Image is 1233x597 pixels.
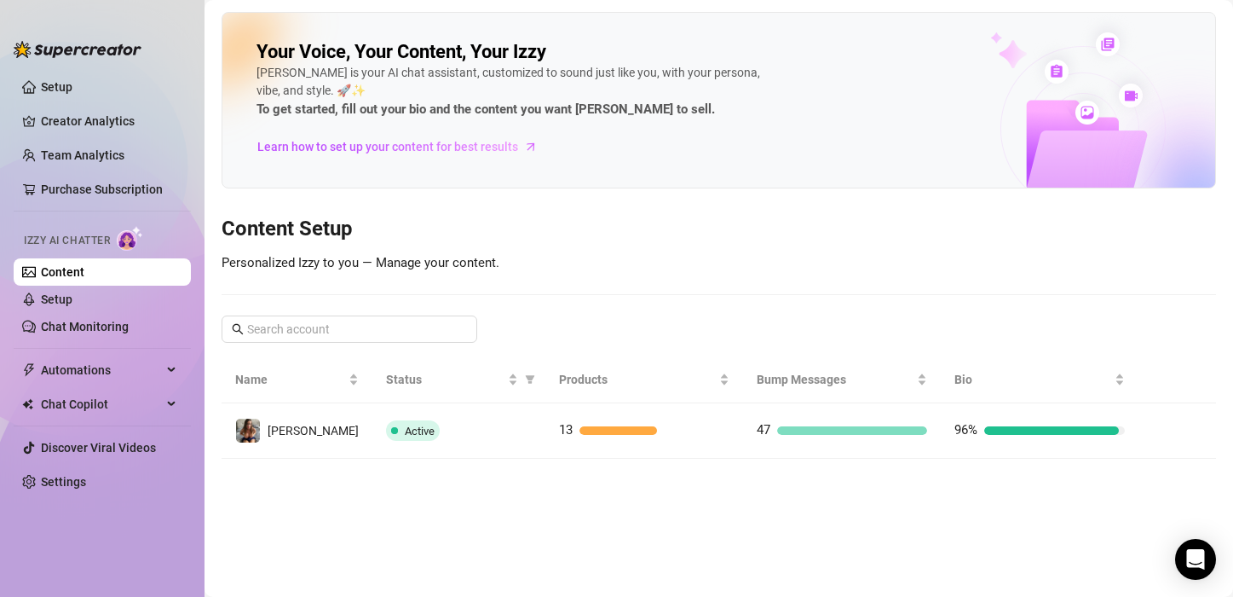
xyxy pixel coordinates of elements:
[268,424,359,438] span: [PERSON_NAME]
[222,216,1216,243] h3: Content Setup
[525,374,535,385] span: filter
[235,370,345,389] span: Name
[522,138,539,155] span: arrow-right
[257,137,518,156] span: Learn how to set up your content for best results
[14,41,141,58] img: logo-BBDzfeDw.svg
[386,370,504,389] span: Status
[521,367,539,392] span: filter
[222,356,372,403] th: Name
[545,356,743,403] th: Products
[247,320,453,339] input: Search account
[41,107,177,135] a: Creator Analytics
[256,64,768,120] div: [PERSON_NAME] is your AI chat assistant, customized to sound just like you, with your persona, vi...
[41,80,72,94] a: Setup
[256,133,550,160] a: Learn how to set up your content for best results
[41,176,177,203] a: Purchase Subscription
[41,391,162,418] span: Chat Copilot
[743,356,941,403] th: Bump Messages
[41,475,86,489] a: Settings
[256,101,715,117] strong: To get started, fill out your bio and the content you want [PERSON_NAME] to sell.
[41,356,162,384] span: Automations
[236,419,260,443] img: Andy
[256,40,546,64] h2: Your Voice, Your Content, Your Izzy
[41,441,156,455] a: Discover Viral Videos
[117,226,143,251] img: AI Chatter
[24,233,110,249] span: Izzy AI Chatter
[41,320,129,333] a: Chat Monitoring
[941,356,1138,403] th: Bio
[41,148,124,162] a: Team Analytics
[954,370,1111,389] span: Bio
[1175,539,1216,580] div: Open Intercom Messenger
[954,422,977,438] span: 96%
[757,422,770,438] span: 47
[22,363,36,377] span: thunderbolt
[372,356,545,403] th: Status
[951,14,1215,188] img: ai-chatter-content-library-cLFOSyPT.png
[222,255,499,270] span: Personalized Izzy to you — Manage your content.
[559,370,716,389] span: Products
[405,425,435,438] span: Active
[559,422,573,438] span: 13
[41,293,72,306] a: Setup
[232,323,244,335] span: search
[41,265,84,279] a: Content
[757,370,913,389] span: Bump Messages
[22,398,33,410] img: Chat Copilot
